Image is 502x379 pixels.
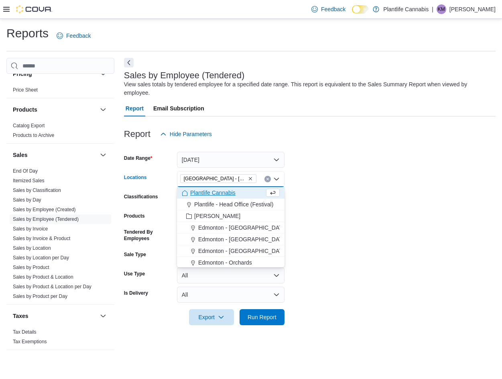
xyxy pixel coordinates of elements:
img: Cova [16,5,52,13]
button: Close list of options [273,176,280,182]
h3: Report [124,129,150,139]
span: Plantlife - Head Office (Festival) [194,200,273,208]
a: Sales by Day [13,197,41,203]
span: Feedback [321,5,346,13]
button: Plantlife Cannabis [177,187,285,199]
h3: Sales [13,151,28,159]
button: Hide Parameters [157,126,215,142]
button: Edmonton - [GEOGRAPHIC_DATA] [177,234,285,245]
a: Feedback [53,28,94,44]
p: Plantlife Cannabis [383,4,429,14]
a: Tax Exemptions [13,339,47,344]
a: Products to Archive [13,132,54,138]
button: Run Report [240,309,285,325]
button: Clear input [264,176,271,182]
a: Sales by Product [13,265,49,270]
h3: Sales by Employee (Tendered) [124,71,245,80]
button: Products [98,105,108,114]
span: [PERSON_NAME] [194,212,240,220]
a: Tax Details [13,329,37,335]
h3: Products [13,106,37,114]
span: Edmonton - Orchards [198,259,252,267]
span: Edmonton - [GEOGRAPHIC_DATA] [198,247,287,255]
button: Sales [13,151,97,159]
div: View sales totals by tendered employee for a specified date range. This report is equivalent to t... [124,80,492,97]
label: Tendered By Employees [124,229,174,242]
a: Sales by Invoice [13,226,48,232]
label: Date Range [124,155,152,161]
button: All [177,267,285,283]
span: Hide Parameters [170,130,212,138]
span: KM [438,4,445,14]
button: Products [13,106,97,114]
span: Tax Exemptions [13,338,47,345]
a: Sales by Product per Day [13,293,67,299]
button: Next [124,58,134,67]
a: Itemized Sales [13,178,45,183]
a: Feedback [308,1,349,17]
button: Taxes [98,311,108,321]
button: [DATE] [177,152,285,168]
input: Dark Mode [352,5,369,14]
div: Pricing [6,85,114,98]
div: Products [6,121,114,143]
a: Sales by Employee (Tendered) [13,216,79,222]
div: Taxes [6,327,114,350]
div: Sales [6,166,114,304]
button: Edmonton - Orchards [177,257,285,269]
h1: Reports [6,25,49,41]
span: Export [194,309,229,325]
a: Sales by Product & Location per Day [13,284,91,289]
button: Edmonton - [GEOGRAPHIC_DATA] [177,222,285,234]
label: Classifications [124,194,158,200]
a: Sales by Invoice & Product [13,236,70,241]
p: | [432,4,433,14]
label: Products [124,213,145,219]
button: Remove Edmonton - South Common from selection in this group [248,176,253,181]
a: Sales by Employee (Created) [13,207,76,212]
span: Sales by Invoice & Product [13,235,70,242]
span: Sales by Product & Location per Day [13,283,91,290]
button: Pricing [98,69,108,79]
button: All [177,287,285,303]
button: Taxes [13,312,97,320]
a: Sales by Location [13,245,51,251]
p: [PERSON_NAME] [449,4,496,14]
label: Use Type [124,271,145,277]
a: End Of Day [13,168,38,174]
span: Email Subscription [153,100,204,116]
h3: Taxes [13,312,28,320]
a: Sales by Location per Day [13,255,69,261]
button: [PERSON_NAME] [177,210,285,222]
span: Run Report [248,313,276,321]
button: Edmonton - [GEOGRAPHIC_DATA] [177,245,285,257]
label: Locations [124,174,147,181]
button: Export [189,309,234,325]
span: Plantlife Cannabis [190,189,236,197]
span: Edmonton - [GEOGRAPHIC_DATA] [198,224,287,232]
label: Is Delivery [124,290,148,296]
a: Sales by Classification [13,187,61,193]
a: Sales by Product & Location [13,274,73,280]
a: Catalog Export [13,123,45,128]
h3: Pricing [13,70,32,78]
button: Plantlife - Head Office (Festival) [177,199,285,210]
span: Edmonton - South Common [180,174,256,183]
a: Price Sheet [13,87,38,93]
span: Edmonton - [GEOGRAPHIC_DATA] [198,235,287,243]
button: Pricing [13,70,97,78]
div: Kati Michalec [437,4,446,14]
